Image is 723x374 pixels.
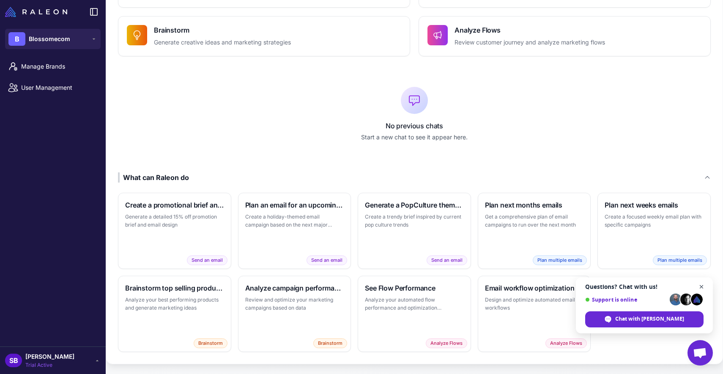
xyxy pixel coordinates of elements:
[478,276,591,352] button: Email workflow optimizationDesign and optimize automated email workflowsAnalyze Flows
[605,200,704,210] h3: Plan next weeks emails
[365,283,464,293] h3: See Flow Performance
[3,58,102,75] a: Manage Brands
[25,361,74,369] span: Trial Active
[419,16,711,56] button: Analyze FlowsReview customer journey and analyze marketing flows
[8,32,25,46] div: B
[427,255,467,265] span: Send an email
[597,193,711,269] button: Plan next weeks emailsCreate a focused weekly email plan with specific campaignsPlan multiple emails
[485,283,584,293] h3: Email workflow optimization
[29,34,70,44] span: Blossomecom
[25,352,74,361] span: [PERSON_NAME]
[478,193,591,269] button: Plan next months emailsGet a comprehensive plan of email campaigns to run over the next monthPlan...
[5,7,71,17] a: Raleon Logo
[426,338,467,348] span: Analyze Flows
[485,200,584,210] h3: Plan next months emails
[238,193,351,269] button: Plan an email for an upcoming holidayCreate a holiday-themed email campaign based on the next maj...
[365,213,464,229] p: Create a trendy brief inspired by current pop culture trends
[358,193,471,269] button: Generate a PopCulture themed briefCreate a trendy brief inspired by current pop culture trendsSen...
[194,338,227,348] span: Brainstorm
[358,276,471,352] button: See Flow PerformanceAnalyze your automated flow performance and optimization opportunitiesAnalyze...
[585,296,667,303] span: Support is online
[687,340,713,366] div: Open chat
[5,7,67,17] img: Raleon Logo
[118,121,711,131] p: No previous chats
[5,29,101,49] button: BBlossomecom
[238,276,351,352] button: Analyze campaign performanceReview and optimize your marketing campaigns based on dataBrainstorm
[125,296,224,312] p: Analyze your best performing products and generate marketing ideas
[125,213,224,229] p: Generate a detailed 15% off promotion brief and email design
[245,296,344,312] p: Review and optimize your marketing campaigns based on data
[455,38,605,47] p: Review customer journey and analyze marketing flows
[245,200,344,210] h3: Plan an email for an upcoming holiday
[585,311,704,327] div: Chat with Raleon
[533,255,587,265] span: Plan multiple emails
[125,283,224,293] h3: Brainstorm top selling products
[605,213,704,229] p: Create a focused weekly email plan with specific campaigns
[21,83,96,92] span: User Management
[365,296,464,312] p: Analyze your automated flow performance and optimization opportunities
[585,283,704,290] span: Questions? Chat with us!
[485,296,584,312] p: Design and optimize automated email workflows
[307,255,347,265] span: Send an email
[5,354,22,367] div: SB
[485,213,584,229] p: Get a comprehensive plan of email campaigns to run over the next month
[245,213,344,229] p: Create a holiday-themed email campaign based on the next major holiday
[118,16,410,56] button: BrainstormGenerate creative ideas and marketing strategies
[365,200,464,210] h3: Generate a PopCulture themed brief
[187,255,227,265] span: Send an email
[118,172,189,183] div: What can Raleon do
[696,282,707,292] span: Close chat
[118,193,231,269] button: Create a promotional brief and emailGenerate a detailed 15% off promotion brief and email designS...
[125,200,224,210] h3: Create a promotional brief and email
[21,62,96,71] span: Manage Brands
[3,79,102,97] a: User Management
[245,283,344,293] h3: Analyze campaign performance
[545,338,587,348] span: Analyze Flows
[653,255,707,265] span: Plan multiple emails
[154,25,291,35] h4: Brainstorm
[313,338,347,348] span: Brainstorm
[154,38,291,47] p: Generate creative ideas and marketing strategies
[118,133,711,142] p: Start a new chat to see it appear here.
[455,25,605,35] h4: Analyze Flows
[118,276,231,352] button: Brainstorm top selling productsAnalyze your best performing products and generate marketing ideas...
[615,315,684,323] span: Chat with [PERSON_NAME]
